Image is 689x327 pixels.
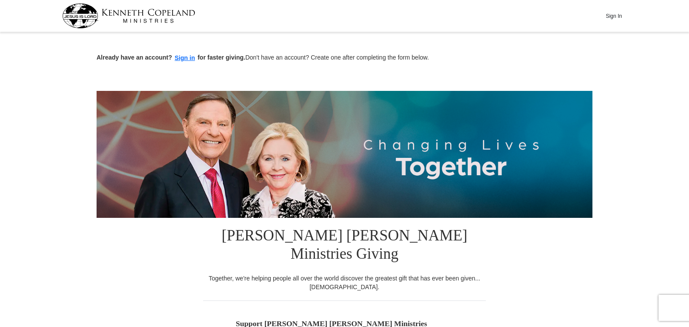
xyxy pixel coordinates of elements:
[97,53,592,63] p: Don't have an account? Create one after completing the form below.
[62,3,195,28] img: kcm-header-logo.svg
[601,9,627,23] button: Sign In
[203,274,486,291] div: Together, we're helping people all over the world discover the greatest gift that has ever been g...
[203,218,486,274] h1: [PERSON_NAME] [PERSON_NAME] Ministries Giving
[97,54,245,61] strong: Already have an account? for faster giving.
[172,53,198,63] button: Sign in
